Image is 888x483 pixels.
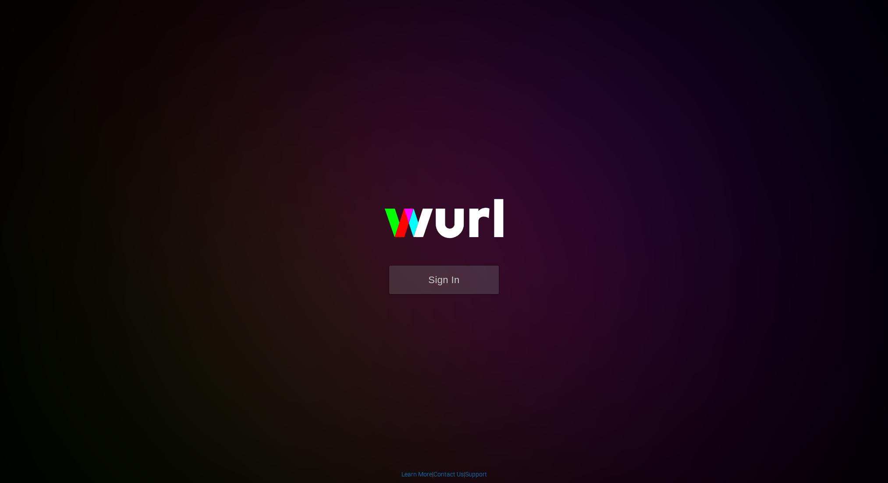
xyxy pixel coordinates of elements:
a: Learn More [401,471,432,478]
button: Sign In [389,266,499,294]
img: wurl-logo-on-black-223613ac3d8ba8fe6dc639794a292ebdb59501304c7dfd60c99c58986ef67473.svg [356,180,532,265]
a: Contact Us [433,471,464,478]
a: Support [465,471,487,478]
div: | | [401,470,487,479]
